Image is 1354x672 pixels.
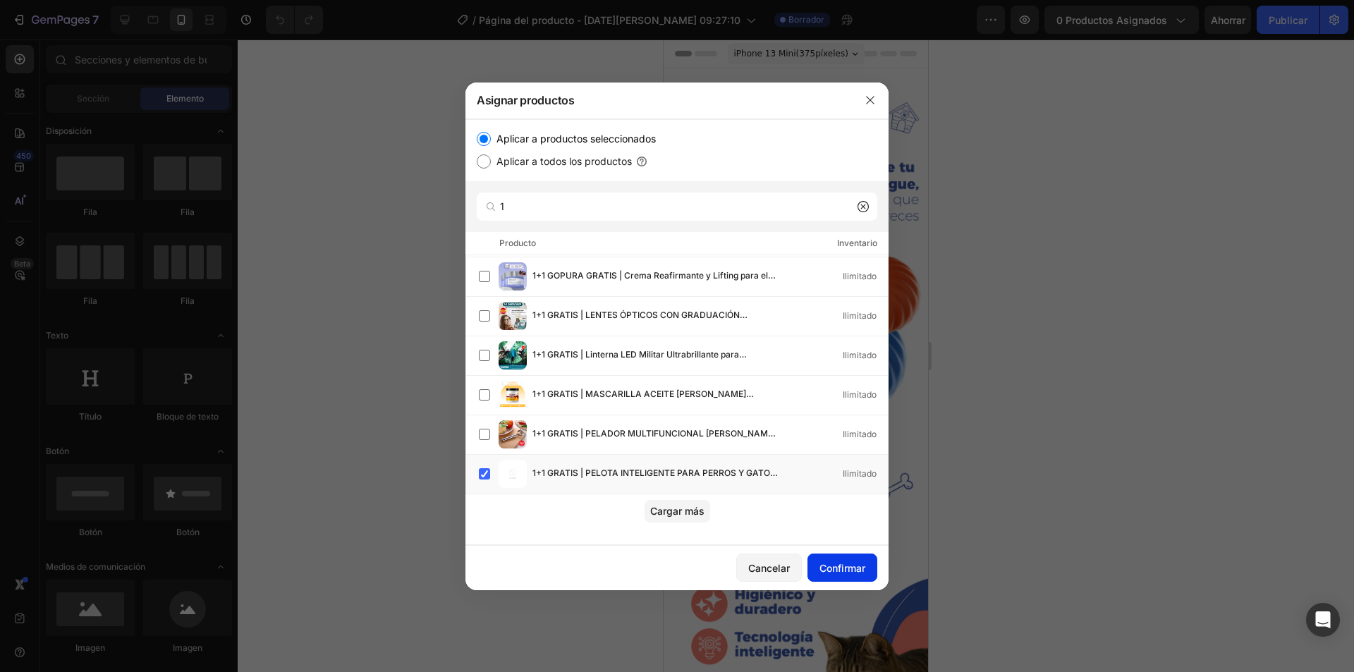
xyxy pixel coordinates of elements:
font: 1+1 GRATIS | PELOTA INTELIGENTE PARA PERROS Y GATOS - PETYPOP™ [532,468,778,492]
font: Ilimitado [843,389,877,400]
font: Aplicar a productos seleccionados [496,133,656,145]
font: 1+1 GOPURA GRATIS | Crema Reafirmante y Lifting para el Cuello [532,270,776,295]
button: Cancelar [736,554,802,582]
font: iPhone 13 Mini [71,9,133,19]
img: imagen del producto [499,460,527,488]
font: ( [133,9,136,19]
font: COMPRAR AHORA [53,398,181,412]
img: imagen del producto [499,420,527,448]
font: Inventario [837,238,877,248]
font: 375 [135,9,152,19]
font: Ilimitado [843,468,877,479]
button: COMPRAR AHORA [44,389,220,421]
font: 1+1 GRATIS | Linterna LED Militar Ultrabrillante para emergencias - TITANFORCE™ [532,349,747,374]
font: Asignar productos [477,93,575,107]
font: Aplicar a todos los productos [496,155,632,167]
font: Ilimitado [843,271,877,281]
img: imagen del producto [499,341,527,369]
img: imagen del producto [499,381,527,409]
button: Cargar más [645,500,710,523]
font: Ilimitado [843,429,877,439]
font: Producto [499,238,536,248]
font: Ilimitado [843,310,877,321]
font: 1+1 GRATIS | MASCARILLA ACEITE [PERSON_NAME] SOLTERRA® [532,389,754,413]
font: Cancelar [748,562,790,574]
font: Ilimitado [843,350,877,360]
img: imagen del producto [499,302,527,330]
font: Cargar más [650,505,705,517]
input: Buscar productos [477,193,877,221]
div: Abrir Intercom Messenger [1306,603,1340,637]
font: 1+1 GRATIS | LENTES ÓPTICOS CON GRADUACIÓN INTELIGENTE - ONEPOWER [532,310,748,334]
button: Confirmar [807,554,877,582]
img: imagen del producto [499,262,527,291]
font: Confirmar [819,562,865,574]
font: 1+1 GRATIS | PELADOR MULTIFUNCIONAL [PERSON_NAME] INOXIDABLE - BIDCUTTER™ [532,428,776,453]
font: píxeles) [152,9,185,19]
